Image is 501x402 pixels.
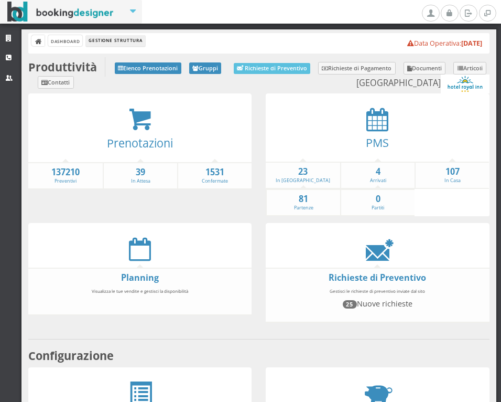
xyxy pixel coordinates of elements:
small: [GEOGRAPHIC_DATA] [356,75,489,93]
a: Planning [121,272,159,283]
a: Elenco Prenotazioni [115,62,181,74]
a: Richieste di Preventivo [329,272,426,283]
div: Visualizza le tue vendite e gestisci la disponibilità [55,283,225,311]
strong: 0 [341,193,415,205]
b: Produttività [28,59,97,75]
a: Richieste di Preventivo [234,63,310,74]
strong: 23 [266,166,340,178]
b: [DATE] [461,39,482,48]
a: Gruppi [189,62,222,74]
a: Articoli [453,62,486,75]
strong: 81 [267,193,340,205]
a: 0Partiti [341,193,415,211]
a: Data Operativa:[DATE] [407,39,482,48]
li: Gestione Struttura [86,35,145,47]
a: Richieste di Pagamento [318,62,396,75]
img: ea773b7e7d3611ed9c9d0608f5526cb6.png [441,75,489,93]
a: Dashboard [48,35,82,46]
strong: 4 [341,166,415,178]
b: Configurazione [28,348,114,363]
span: 25 [343,300,356,309]
a: 1531Confermate [178,166,252,185]
strong: 137210 [28,166,103,178]
a: 137210Preventivi [28,166,103,185]
div: Gestisci le richieste di preventivo inviate dal sito [292,283,462,318]
h4: Nuove richieste [297,299,458,309]
a: 107In Casa [416,166,489,184]
a: PMS [366,135,389,150]
strong: 39 [104,166,177,178]
a: Prenotazioni [107,135,173,151]
strong: 1531 [178,166,252,178]
strong: 107 [416,166,489,178]
a: 39In Attesa [104,166,177,185]
img: BookingDesigner.com [7,2,114,22]
a: 4Arrivati [341,166,415,184]
a: 23In [GEOGRAPHIC_DATA] [266,166,340,184]
a: Contatti [38,76,74,89]
a: 81Partenze [267,193,340,211]
a: Documenti [404,62,446,75]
